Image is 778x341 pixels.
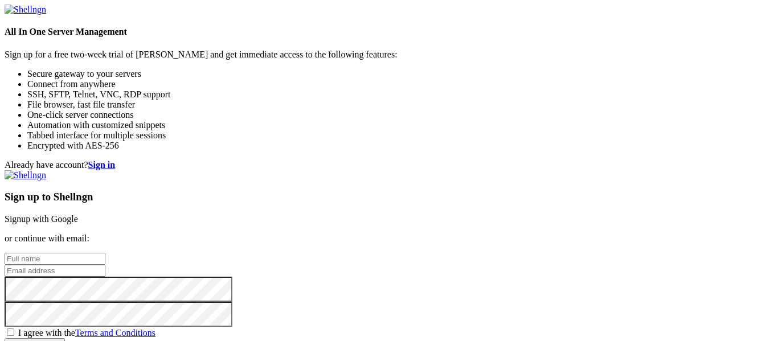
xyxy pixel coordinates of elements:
a: Signup with Google [5,214,78,224]
p: or continue with email: [5,233,773,244]
li: Tabbed interface for multiple sessions [27,130,773,141]
img: Shellngn [5,170,46,180]
p: Sign up for a free two-week trial of [PERSON_NAME] and get immediate access to the following feat... [5,50,773,60]
span: I agree with the [18,328,155,338]
h4: All In One Server Management [5,27,773,37]
li: Connect from anywhere [27,79,773,89]
li: One-click server connections [27,110,773,120]
input: Full name [5,253,105,265]
a: Terms and Conditions [75,328,155,338]
input: Email address [5,265,105,277]
li: Automation with customized snippets [27,120,773,130]
li: SSH, SFTP, Telnet, VNC, RDP support [27,89,773,100]
li: Secure gateway to your servers [27,69,773,79]
li: File browser, fast file transfer [27,100,773,110]
h3: Sign up to Shellngn [5,191,773,203]
div: Already have account? [5,160,773,170]
input: I agree with theTerms and Conditions [7,328,14,336]
img: Shellngn [5,5,46,15]
a: Sign in [88,160,116,170]
li: Encrypted with AES-256 [27,141,773,151]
